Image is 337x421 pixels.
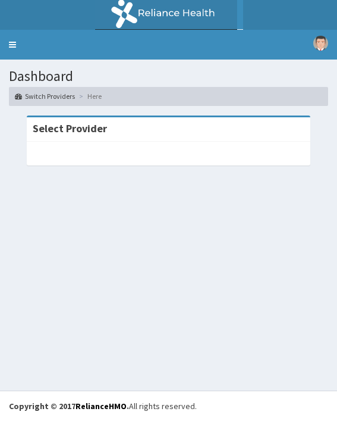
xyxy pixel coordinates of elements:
[313,36,328,51] img: User Image
[75,401,127,411] a: RelianceHMO
[9,68,328,84] h1: Dashboard
[15,91,75,101] a: Switch Providers
[33,121,107,135] strong: Select Provider
[9,401,129,411] strong: Copyright © 2017 .
[76,91,102,101] li: Here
